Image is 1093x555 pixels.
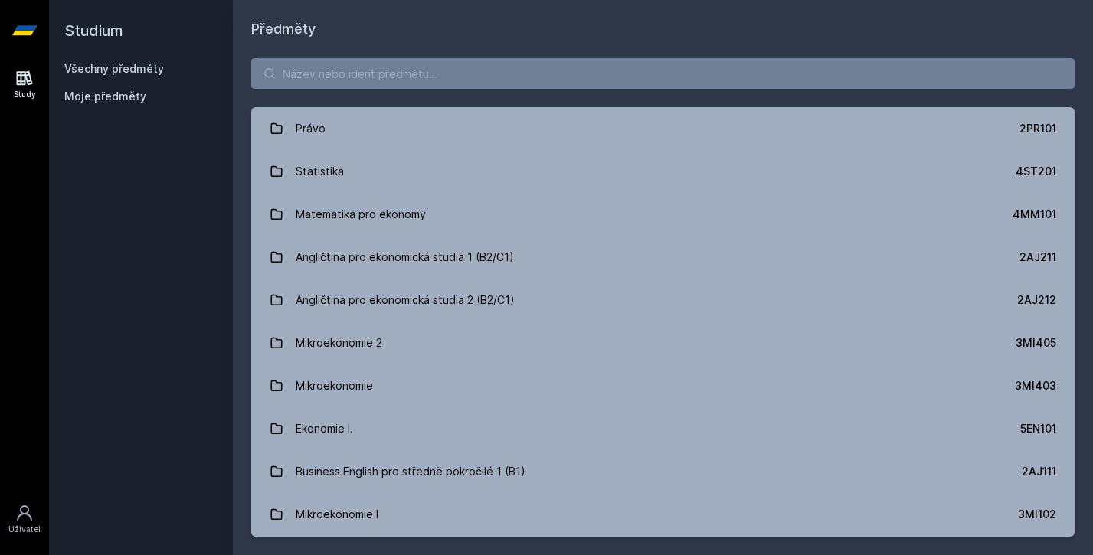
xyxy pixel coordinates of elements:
a: Uživatel [3,496,46,543]
div: Uživatel [8,524,41,535]
a: Angličtina pro ekonomická studia 1 (B2/C1) 2AJ211 [251,236,1075,279]
a: Statistika 4ST201 [251,150,1075,193]
div: Ekonomie I. [296,413,353,444]
div: 3MI102 [1018,507,1056,522]
div: 4ST201 [1016,164,1056,179]
a: Business English pro středně pokročilé 1 (B1) 2AJ111 [251,450,1075,493]
div: 2AJ211 [1019,250,1056,265]
div: Study [14,89,36,100]
a: Právo 2PR101 [251,107,1075,150]
a: Mikroekonomie 3MI403 [251,364,1075,407]
a: Matematika pro ekonomy 4MM101 [251,193,1075,236]
div: Matematika pro ekonomy [296,199,426,230]
div: Mikroekonomie I [296,499,378,530]
a: Ekonomie I. 5EN101 [251,407,1075,450]
h1: Předměty [251,18,1075,40]
a: Všechny předměty [64,62,164,75]
div: Právo [296,113,326,144]
div: 2AJ111 [1022,464,1056,479]
div: 3MI405 [1016,335,1056,351]
a: Study [3,61,46,108]
a: Mikroekonomie I 3MI102 [251,493,1075,536]
a: Angličtina pro ekonomická studia 2 (B2/C1) 2AJ212 [251,279,1075,322]
div: Mikroekonomie 2 [296,328,382,358]
div: 4MM101 [1013,207,1056,222]
div: Statistika [296,156,344,187]
span: Moje předměty [64,89,146,104]
div: 2PR101 [1019,121,1056,136]
div: 2AJ212 [1017,292,1056,308]
div: Angličtina pro ekonomická studia 1 (B2/C1) [296,242,514,273]
a: Mikroekonomie 2 3MI405 [251,322,1075,364]
input: Název nebo ident předmětu… [251,58,1075,89]
div: Mikroekonomie [296,371,373,401]
div: Business English pro středně pokročilé 1 (B1) [296,456,525,487]
div: 3MI403 [1015,378,1056,393]
div: Angličtina pro ekonomická studia 2 (B2/C1) [296,285,515,315]
div: 5EN101 [1020,421,1056,436]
